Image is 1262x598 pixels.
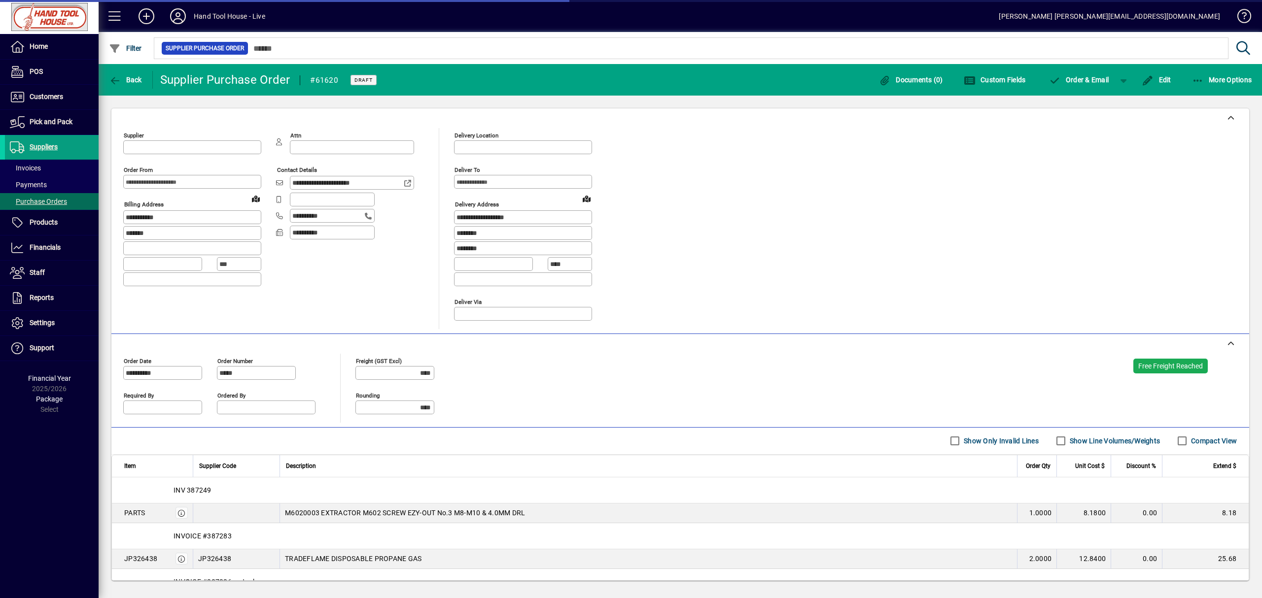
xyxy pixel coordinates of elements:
[112,477,1249,503] div: INV 387249
[112,569,1249,595] div: INVOICE #387336 + stock
[30,118,72,126] span: Pick and Pack
[106,39,144,57] button: Filter
[5,60,99,84] a: POS
[961,71,1028,89] button: Custom Fields
[28,374,71,382] span: Financial Year
[30,218,58,226] span: Products
[1056,549,1111,569] td: 12.8400
[1138,362,1203,370] span: Free Freight Reached
[1049,76,1109,84] span: Order & Email
[109,76,142,84] span: Back
[10,164,41,172] span: Invoices
[1111,549,1162,569] td: 0.00
[290,132,301,139] mat-label: Attn
[112,523,1249,549] div: INVOICE #387283
[5,85,99,109] a: Customers
[248,191,264,206] a: View on map
[5,235,99,260] a: Financials
[1068,436,1160,446] label: Show Line Volumes/Weights
[1190,71,1255,89] button: More Options
[1230,2,1250,34] a: Knowledge Base
[356,392,380,399] mat-label: Rounding
[5,261,99,285] a: Staff
[964,76,1026,84] span: Custom Fields
[999,8,1220,24] div: [PERSON_NAME] [PERSON_NAME][EMAIL_ADDRESS][DOMAIN_NAME]
[455,298,482,305] mat-label: Deliver via
[124,357,151,364] mat-label: Order date
[1111,503,1162,523] td: 0.00
[106,71,144,89] button: Back
[5,210,99,235] a: Products
[1142,76,1171,84] span: Edit
[5,110,99,134] a: Pick and Pack
[193,549,280,569] td: JP326438
[124,508,145,518] div: PARTS
[879,76,943,84] span: Documents (0)
[1192,76,1252,84] span: More Options
[10,181,47,189] span: Payments
[1213,461,1236,471] span: Extend $
[5,311,99,335] a: Settings
[285,508,525,518] span: M6020003 EXTRACTOR M602 SCREW EZY-OUT No.3 M8-M10 & 4.0MM DRL
[5,193,99,210] a: Purchase Orders
[217,392,245,399] mat-label: Ordered by
[30,67,43,75] span: POS
[36,395,63,403] span: Package
[217,357,253,364] mat-label: Order number
[876,71,946,89] button: Documents (0)
[162,7,194,25] button: Profile
[124,461,136,471] span: Item
[194,8,265,24] div: Hand Tool House - Live
[1189,436,1237,446] label: Compact View
[1056,503,1111,523] td: 8.1800
[1126,461,1156,471] span: Discount %
[5,336,99,361] a: Support
[285,554,421,564] span: TRADEFLAME DISPOSABLE PROPANE GAS
[1139,71,1174,89] button: Edit
[30,243,61,251] span: Financials
[30,268,45,276] span: Staff
[1162,503,1249,523] td: 8.18
[124,166,153,173] mat-label: Order from
[30,93,63,100] span: Customers
[5,286,99,310] a: Reports
[1044,71,1114,89] button: Order & Email
[160,72,290,88] div: Supplier Purchase Order
[124,392,154,399] mat-label: Required by
[1162,549,1249,569] td: 25.68
[579,191,595,206] a: View on map
[131,7,162,25] button: Add
[1017,503,1056,523] td: 1.0000
[455,132,498,139] mat-label: Delivery Location
[286,461,316,471] span: Description
[199,461,236,471] span: Supplier Code
[455,166,480,173] mat-label: Deliver To
[5,176,99,193] a: Payments
[356,357,402,364] mat-label: Freight (GST excl)
[30,294,54,301] span: Reports
[5,34,99,59] a: Home
[30,319,55,327] span: Settings
[310,72,338,88] div: #61620
[30,344,54,352] span: Support
[1075,461,1105,471] span: Unit Cost $
[30,42,48,50] span: Home
[962,436,1039,446] label: Show Only Invalid Lines
[30,143,58,151] span: Suppliers
[124,554,157,564] div: JP326438
[124,132,144,139] mat-label: Supplier
[1026,461,1051,471] span: Order Qty
[1017,549,1056,569] td: 2.0000
[99,71,153,89] app-page-header-button: Back
[10,198,67,205] span: Purchase Orders
[354,77,373,83] span: Draft
[166,43,244,53] span: Supplier Purchase Order
[109,44,142,52] span: Filter
[5,160,99,176] a: Invoices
